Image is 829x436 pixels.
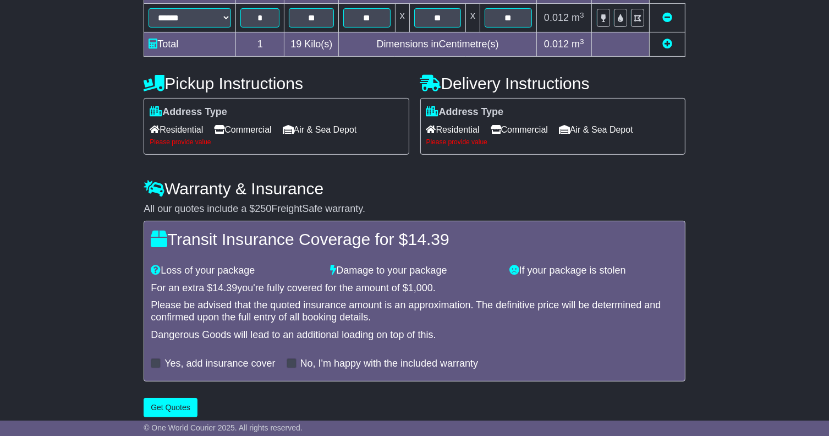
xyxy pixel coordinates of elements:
td: 1 [236,32,284,57]
sup: 3 [580,37,584,46]
div: Damage to your package [325,265,504,277]
span: Commercial [491,121,548,138]
span: 0.012 [544,39,569,50]
span: 0.012 [544,12,569,23]
td: x [395,4,409,32]
div: Please provide value [426,138,679,146]
span: Air & Sea Depot [283,121,357,138]
span: 1,000 [408,282,433,293]
div: Please be advised that the quoted insurance amount is an approximation. The definitive price will... [151,299,678,323]
div: Dangerous Goods will lead to an additional loading on top of this. [151,329,678,341]
button: Get Quotes [144,398,197,417]
h4: Warranty & Insurance [144,179,685,198]
label: Address Type [150,106,227,118]
td: Total [144,32,236,57]
span: Commercial [214,121,271,138]
label: No, I'm happy with the included warranty [300,358,479,370]
div: All our quotes include a $ FreightSafe warranty. [144,203,685,215]
h4: Transit Insurance Coverage for $ [151,230,678,248]
span: m [572,39,584,50]
div: For an extra $ you're fully covered for the amount of $ . [151,282,678,295]
a: Remove this item [662,12,672,23]
a: Add new item [662,39,672,50]
h4: Delivery Instructions [420,74,685,92]
td: x [466,4,480,32]
span: m [572,12,584,23]
span: Air & Sea Depot [559,121,633,138]
span: Residential [150,121,203,138]
span: 19 [290,39,301,50]
h4: Pickup Instructions [144,74,409,92]
td: Kilo(s) [284,32,339,57]
div: If your package is stolen [504,265,684,277]
label: Address Type [426,106,504,118]
span: Residential [426,121,480,138]
div: Please provide value [150,138,403,146]
label: Yes, add insurance cover [164,358,275,370]
sup: 3 [580,11,584,19]
span: 14.39 [408,230,449,248]
span: 14.39 [212,282,237,293]
span: 250 [255,203,271,214]
span: © One World Courier 2025. All rights reserved. [144,423,303,432]
td: Dimensions in Centimetre(s) [339,32,537,57]
div: Loss of your package [145,265,325,277]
